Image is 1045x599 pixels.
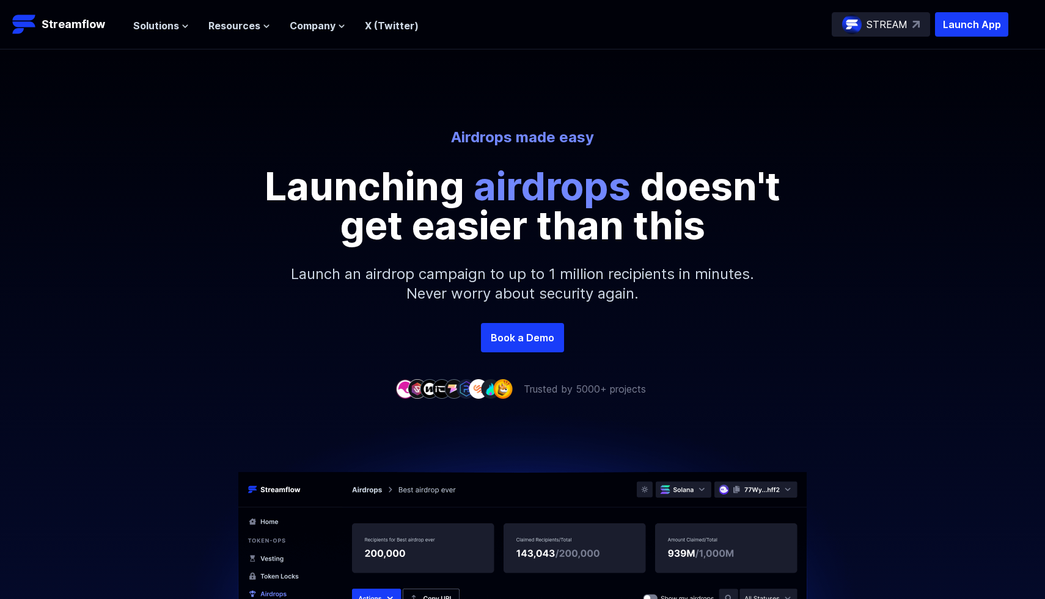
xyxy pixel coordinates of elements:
[420,379,439,398] img: company-3
[290,18,345,33] button: Company
[469,379,488,398] img: company-7
[867,17,908,32] p: STREAM
[832,12,930,37] a: STREAM
[208,18,270,33] button: Resources
[133,18,189,33] button: Solutions
[842,15,862,34] img: streamflow-logo-circle.png
[457,379,476,398] img: company-6
[248,167,798,245] p: Launching doesn't get easier than this
[912,21,920,28] img: top-right-arrow.svg
[365,20,419,32] a: X (Twitter)
[493,379,513,398] img: company-9
[184,128,861,147] p: Airdrops made easy
[260,245,785,323] p: Launch an airdrop campaign to up to 1 million recipients in minutes. Never worry about security a...
[12,12,121,37] a: Streamflow
[208,18,260,33] span: Resources
[481,379,501,398] img: company-8
[524,382,646,396] p: Trusted by 5000+ projects
[444,379,464,398] img: company-5
[432,379,452,398] img: company-4
[12,12,37,37] img: Streamflow Logo
[290,18,335,33] span: Company
[474,162,631,209] span: airdrops
[42,16,105,33] p: Streamflow
[481,323,564,352] a: Book a Demo
[395,379,415,398] img: company-1
[408,379,427,398] img: company-2
[935,12,1008,37] button: Launch App
[133,18,179,33] span: Solutions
